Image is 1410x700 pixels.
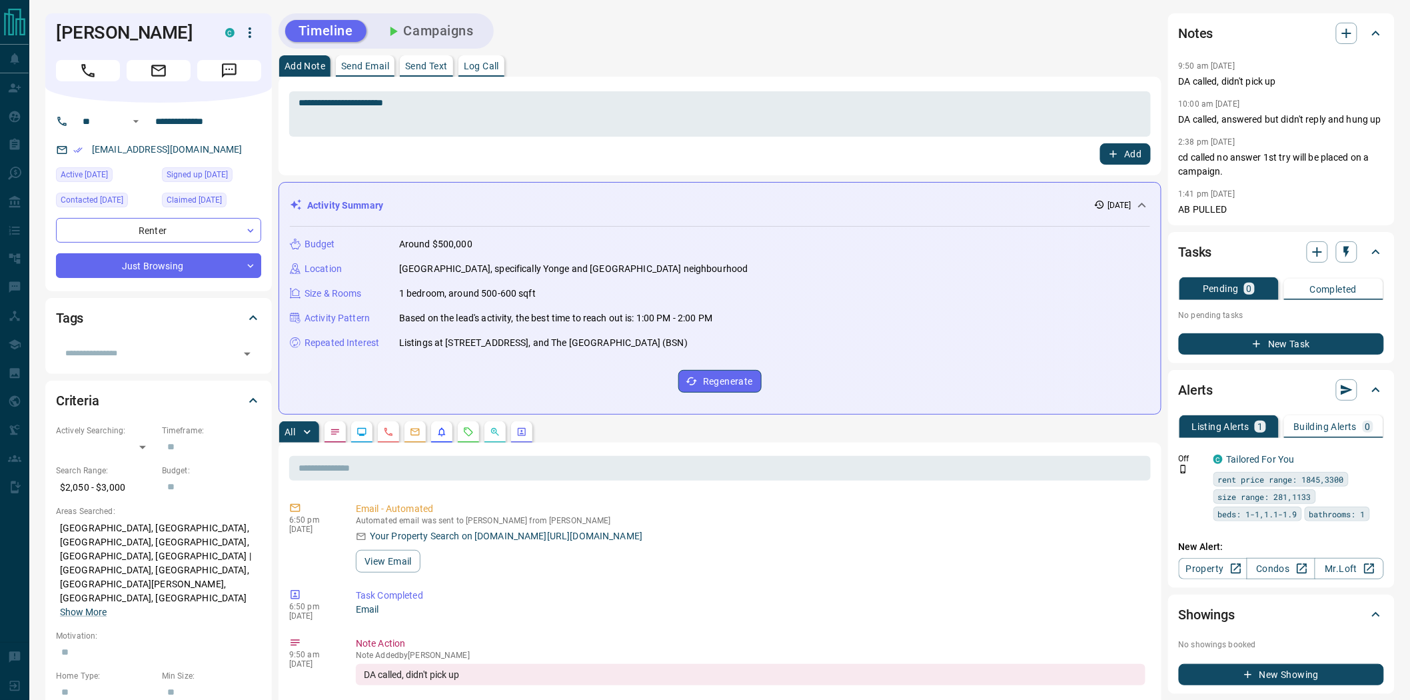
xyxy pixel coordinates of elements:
div: DA called, didn't pick up [356,664,1145,685]
h2: Criteria [56,390,99,411]
div: Thu Aug 14 2025 [56,167,155,186]
div: Notes [1179,17,1384,49]
p: 6:50 pm [289,602,336,611]
svg: Listing Alerts [436,427,447,437]
p: Log Call [464,61,499,71]
div: Tasks [1179,236,1384,268]
a: Tailored For You [1227,454,1295,465]
span: Message [197,60,261,81]
p: Min Size: [162,670,261,682]
div: Showings [1179,599,1384,631]
p: Automated email was sent to [PERSON_NAME] from [PERSON_NAME] [356,516,1145,525]
div: Tags [56,302,261,334]
p: Repeated Interest [305,336,379,350]
button: Timeline [285,20,366,42]
p: All [285,427,295,437]
svg: Calls [383,427,394,437]
div: Renter [56,218,261,243]
a: Mr.Loft [1315,558,1383,579]
p: No pending tasks [1179,305,1384,325]
p: Note Added by [PERSON_NAME] [356,651,1145,660]
p: [GEOGRAPHIC_DATA], [GEOGRAPHIC_DATA], [GEOGRAPHIC_DATA], [GEOGRAPHIC_DATA], [GEOGRAPHIC_DATA], [G... [56,517,261,623]
p: Pending [1203,284,1239,293]
p: Completed [1310,285,1357,294]
h2: Alerts [1179,379,1213,401]
button: View Email [356,550,420,573]
a: Property [1179,558,1247,579]
p: Send Text [405,61,448,71]
p: Add Note [285,61,325,71]
button: Show More [60,605,107,619]
div: Thu Aug 14 2025 [162,167,261,186]
p: Listing Alerts [1192,422,1250,431]
p: Building Alerts [1294,422,1357,431]
p: Budget: [162,465,261,477]
svg: Lead Browsing Activity [356,427,367,437]
p: Based on the lead's activity, the best time to reach out is: 1:00 PM - 2:00 PM [399,311,712,325]
h2: Showings [1179,604,1235,625]
h2: Tags [56,307,83,329]
div: Thu Aug 14 2025 [162,193,261,211]
p: [DATE] [289,659,336,669]
a: Condos [1247,558,1315,579]
p: 9:50 am [DATE] [1179,61,1235,71]
span: bathrooms: 1 [1309,507,1365,521]
p: 1:41 pm [DATE] [1179,189,1235,199]
p: [DATE] [1107,199,1131,211]
button: New Task [1179,333,1384,355]
p: AB PULLED [1179,203,1384,217]
p: Activity Summary [307,199,383,213]
p: Off [1179,453,1205,465]
svg: Requests [463,427,474,437]
span: beds: 1-1,1.1-1.9 [1218,507,1297,521]
svg: Email Verified [73,145,83,155]
p: 0 [1247,284,1252,293]
p: Location [305,262,342,276]
div: condos.ca [225,28,235,37]
p: $2,050 - $3,000 [56,477,155,499]
div: condos.ca [1213,455,1223,464]
p: 2:38 pm [DATE] [1179,137,1235,147]
p: No showings booked [1179,639,1384,651]
p: Around $500,000 [399,237,472,251]
svg: Notes [330,427,341,437]
h2: Notes [1179,23,1213,44]
p: New Alert: [1179,540,1384,554]
button: Add [1100,143,1151,165]
span: Contacted [DATE] [61,193,123,207]
p: Listings at [STREET_ADDRESS], and The [GEOGRAPHIC_DATA] (BSN) [399,336,688,350]
p: Email - Automated [356,502,1145,516]
p: Budget [305,237,335,251]
div: Sat Aug 16 2025 [56,193,155,211]
svg: Push Notification Only [1179,465,1188,474]
p: 1 bedroom, around 500-600 sqft [399,287,536,301]
p: 9:50 am [289,650,336,659]
p: Note Action [356,637,1145,651]
p: Email [356,603,1145,617]
p: Send Email [341,61,389,71]
h2: Tasks [1179,241,1212,263]
p: cd called no answer 1st try will be placed on a campaign. [1179,151,1384,179]
span: Active [DATE] [61,168,108,181]
button: Campaigns [372,20,487,42]
button: Open [238,345,257,363]
span: Claimed [DATE] [167,193,222,207]
p: 0 [1365,422,1371,431]
svg: Emails [410,427,420,437]
p: Activity Pattern [305,311,370,325]
p: [GEOGRAPHIC_DATA], specifically Yonge and [GEOGRAPHIC_DATA] neighbourhood [399,262,748,276]
p: DA called, didn't pick up [1179,75,1384,89]
p: Search Range: [56,465,155,477]
div: Just Browsing [56,253,261,278]
button: Open [128,113,144,129]
p: [DATE] [289,525,336,534]
span: rent price range: 1845,3300 [1218,473,1344,486]
button: New Showing [1179,664,1384,685]
p: Motivation: [56,630,261,642]
span: Email [127,60,191,81]
p: Actively Searching: [56,425,155,437]
span: Call [56,60,120,81]
h1: [PERSON_NAME] [56,22,205,43]
p: DA called, answered but didn't reply and hung up [1179,113,1384,127]
a: [EMAIL_ADDRESS][DOMAIN_NAME] [92,144,243,155]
